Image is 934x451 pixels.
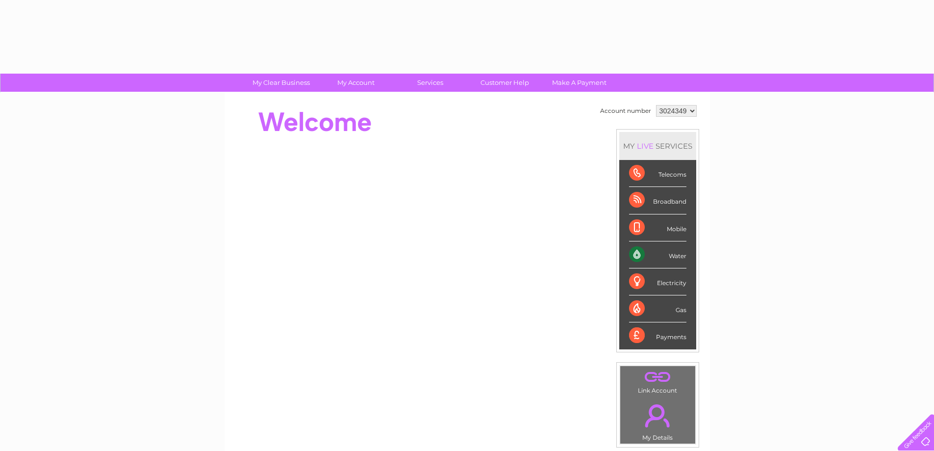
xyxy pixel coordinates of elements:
div: Electricity [629,268,686,295]
div: Gas [629,295,686,322]
a: Customer Help [464,74,545,92]
div: Mobile [629,214,686,241]
td: Account number [598,103,654,119]
td: Link Account [620,366,696,397]
div: LIVE [635,141,656,151]
div: MY SERVICES [619,132,696,160]
div: Payments [629,322,686,349]
a: Make A Payment [539,74,620,92]
a: . [623,369,693,386]
a: Services [390,74,471,92]
td: My Details [620,396,696,444]
div: Broadband [629,187,686,214]
div: Telecoms [629,160,686,187]
a: . [623,398,693,433]
a: My Account [315,74,396,92]
a: My Clear Business [241,74,322,92]
div: Water [629,241,686,268]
